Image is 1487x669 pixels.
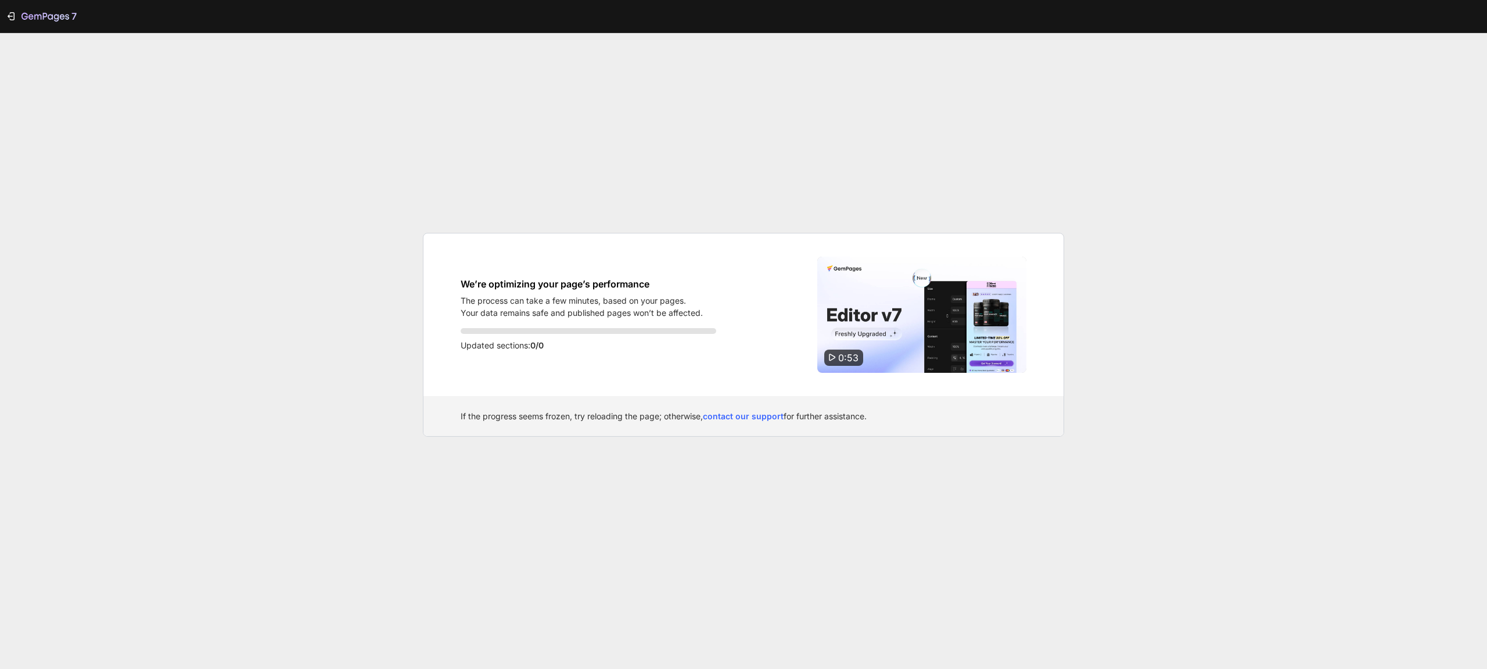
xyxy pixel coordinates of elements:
[461,339,716,353] p: Updated sections:
[461,307,703,319] p: Your data remains safe and published pages won’t be affected.
[461,410,1026,422] div: If the progress seems frozen, try reloading the page; otherwise, for further assistance.
[703,411,784,421] a: contact our support
[461,294,703,307] p: The process can take a few minutes, based on your pages.
[530,340,544,350] span: 0/0
[838,352,859,364] span: 0:53
[71,9,77,23] p: 7
[461,277,703,291] h1: We’re optimizing your page’s performance
[817,257,1026,373] img: Video thumbnail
